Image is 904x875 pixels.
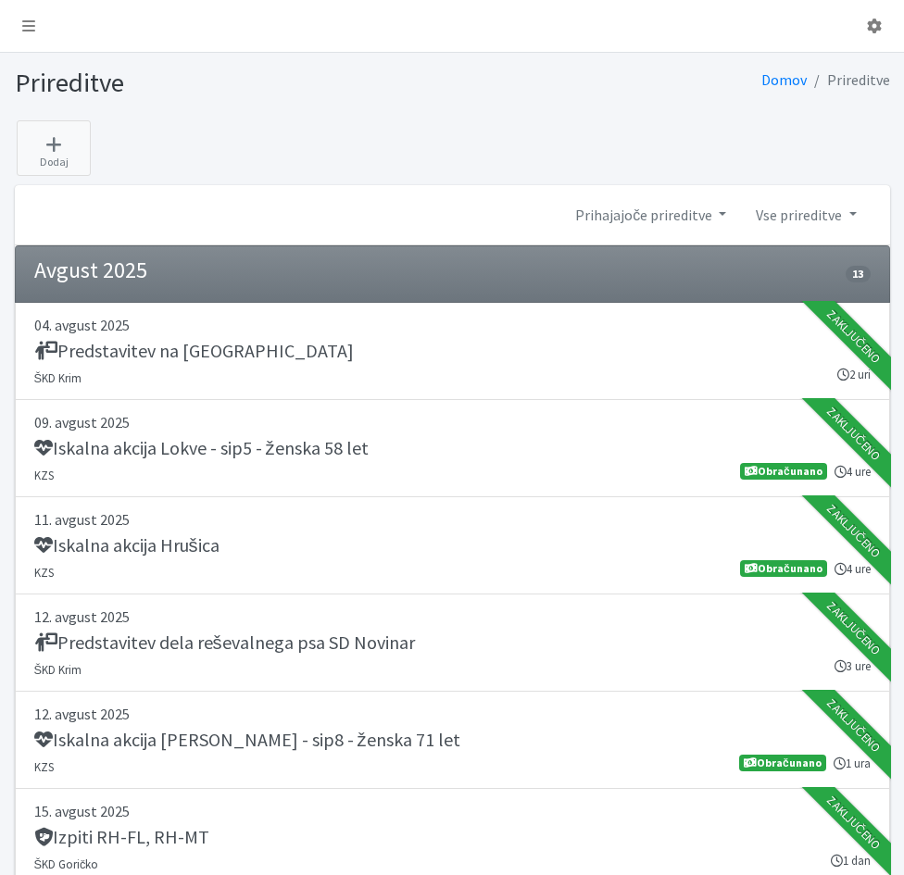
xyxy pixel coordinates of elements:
small: ŠKD Krim [34,662,82,677]
h5: Izpiti RH-FL, RH-MT [34,826,209,848]
h5: Iskalna akcija [PERSON_NAME] - sip8 - ženska 71 let [34,729,460,751]
h5: Iskalna akcija Lokve - sip5 - ženska 58 let [34,437,369,459]
a: Prihajajoče prireditve [560,196,741,233]
span: Obračunano [739,755,825,771]
span: Obračunano [740,560,826,577]
small: KZS [34,468,54,482]
li: Prireditve [807,67,890,94]
p: 09. avgust 2025 [34,411,871,433]
p: 15. avgust 2025 [34,800,871,822]
small: KZS [34,759,54,774]
h5: Predstavitev na [GEOGRAPHIC_DATA] [34,340,354,362]
a: Vse prireditve [741,196,871,233]
h5: Iskalna akcija Hrušica [34,534,220,556]
a: 12. avgust 2025 Iskalna akcija [PERSON_NAME] - sip8 - ženska 71 let KZS 1 ura Obračunano Zaključeno [15,692,890,789]
a: 09. avgust 2025 Iskalna akcija Lokve - sip5 - ženska 58 let KZS 4 ure Obračunano Zaključeno [15,400,890,497]
a: 11. avgust 2025 Iskalna akcija Hrušica KZS 4 ure Obračunano Zaključeno [15,497,890,594]
span: Obračunano [740,463,826,480]
a: Dodaj [17,120,91,176]
a: 04. avgust 2025 Predstavitev na [GEOGRAPHIC_DATA] ŠKD Krim 2 uri Zaključeno [15,303,890,400]
p: 12. avgust 2025 [34,606,871,628]
small: ŠKD Goričko [34,856,99,871]
h1: Prireditve [15,67,446,99]
small: KZS [34,565,54,580]
span: 13 [846,266,870,282]
a: 12. avgust 2025 Predstavitev dela reševalnega psa SD Novinar ŠKD Krim 3 ure Zaključeno [15,594,890,692]
p: 11. avgust 2025 [34,508,871,531]
h5: Predstavitev dela reševalnega psa SD Novinar [34,631,415,654]
a: Domov [761,70,807,89]
h4: Avgust 2025 [34,257,147,284]
small: ŠKD Krim [34,370,82,385]
p: 04. avgust 2025 [34,314,871,336]
p: 12. avgust 2025 [34,703,871,725]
